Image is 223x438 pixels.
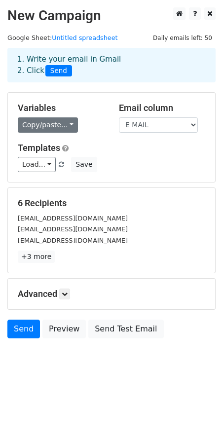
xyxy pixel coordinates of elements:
[18,289,205,299] h5: Advanced
[7,34,118,41] small: Google Sheet:
[7,7,216,24] h2: New Campaign
[18,103,104,113] h5: Variables
[18,198,205,209] h5: 6 Recipients
[10,54,213,76] div: 1. Write your email in Gmail 2. Click
[18,251,55,263] a: +3 more
[18,143,60,153] a: Templates
[71,157,97,172] button: Save
[174,391,223,438] iframe: Chat Widget
[52,34,117,41] a: Untitled spreadsheet
[18,117,78,133] a: Copy/paste...
[18,237,128,244] small: [EMAIL_ADDRESS][DOMAIN_NAME]
[88,320,163,338] a: Send Test Email
[45,65,72,77] span: Send
[149,33,216,43] span: Daily emails left: 50
[119,103,205,113] h5: Email column
[7,320,40,338] a: Send
[18,215,128,222] small: [EMAIL_ADDRESS][DOMAIN_NAME]
[18,157,56,172] a: Load...
[42,320,86,338] a: Preview
[149,34,216,41] a: Daily emails left: 50
[18,225,128,233] small: [EMAIL_ADDRESS][DOMAIN_NAME]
